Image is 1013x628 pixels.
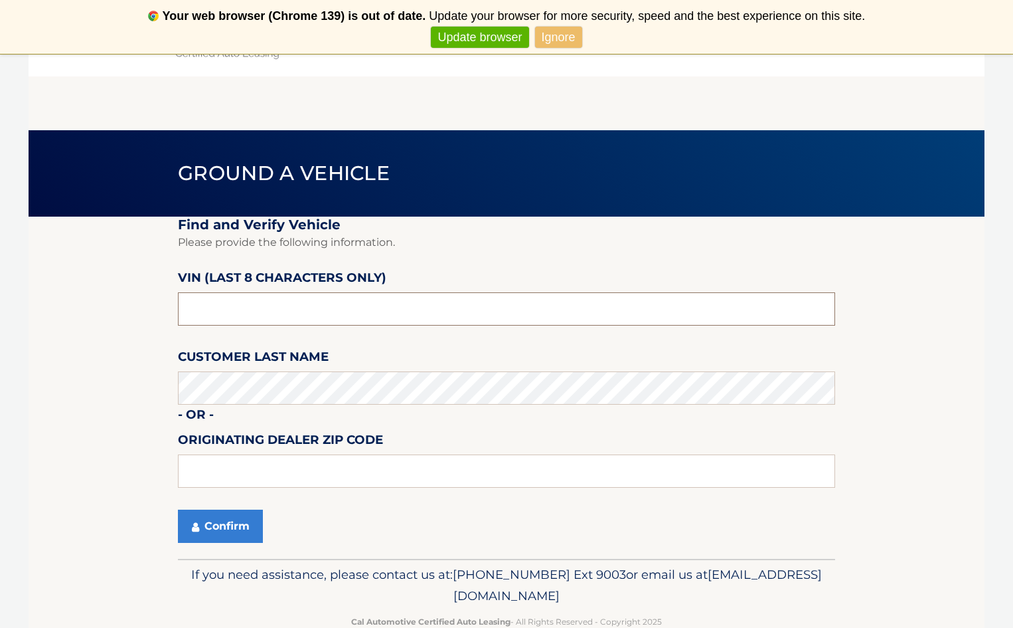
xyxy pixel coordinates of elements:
a: Update browser [431,27,528,49]
span: [PHONE_NUMBER] Ext 9003 [453,567,626,582]
b: Your web browser (Chrome 139) is out of date. [163,9,426,23]
button: Confirm [178,510,263,543]
label: Customer Last Name [178,347,329,371]
p: If you need assistance, please contact us at: or email us at [187,564,826,607]
span: Update your browser for more security, speed and the best experience on this site. [429,9,865,23]
p: Please provide the following information. [178,233,835,252]
span: Ground a Vehicle [178,161,390,185]
a: Ignore [535,27,582,49]
h2: Find and Verify Vehicle [178,217,835,233]
label: - or - [178,405,214,429]
label: Originating Dealer Zip Code [178,430,383,455]
label: VIN (last 8 characters only) [178,268,386,292]
strong: Cal Automotive Certified Auto Leasing [351,617,510,627]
